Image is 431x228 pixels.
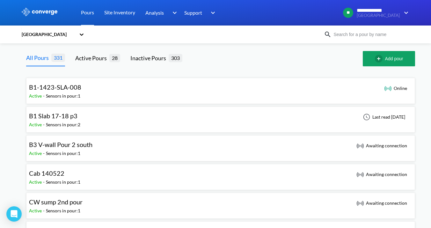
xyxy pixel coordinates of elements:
div: Awaiting connection [356,171,407,178]
div: Sensors in pour: 1 [46,92,80,99]
a: B1-1423-SLA-008Active-Sensors in pour:1 Online [26,85,415,91]
a: CW sump 2nd pourActive-Sensors in pour:1 Awaiting connection [26,200,415,205]
a: Cab 140522Active-Sensors in pour:1 Awaiting connection [26,171,415,177]
span: Active [29,179,43,185]
span: Active [29,151,43,156]
a: B3 V-wall Pour 2 southActive-Sensors in pour:1 Awaiting connection [26,143,415,148]
span: - [43,122,46,127]
img: downArrow.svg [207,9,217,17]
img: icon-search.svg [324,31,332,38]
input: Search for a pour by name [332,31,409,38]
span: - [43,93,46,99]
div: Online [384,85,407,92]
span: Active [29,208,43,213]
img: add-circle-outline.svg [375,55,385,63]
span: Active [29,93,43,99]
div: Sensors in pour: 1 [46,207,80,214]
img: awaiting_connection_icon.svg [356,199,364,207]
div: Sensors in pour: 1 [46,179,80,186]
div: Active Pours [75,54,109,63]
span: [GEOGRAPHIC_DATA] [357,13,400,18]
img: online_icon.svg [384,85,392,92]
span: Active [29,122,43,127]
span: Analysis [145,9,164,17]
div: Open Intercom Messenger [6,206,22,222]
span: 303 [169,54,182,62]
div: Last read [DATE] [360,113,407,121]
div: Sensors in pour: 2 [46,121,80,128]
span: B3 V-wall Pour 2 south [29,141,92,148]
div: Awaiting connection [356,199,407,207]
a: B1 Slab 17-18 p3Active-Sensors in pour:2Last read [DATE] [26,114,415,119]
span: - [43,208,46,213]
img: logo_ewhite.svg [21,8,58,16]
button: Add pour [363,51,415,66]
span: 331 [51,54,65,62]
div: Awaiting connection [356,142,407,150]
div: [GEOGRAPHIC_DATA] [21,31,76,38]
span: B1-1423-SLA-008 [29,83,81,91]
div: Inactive Pours [130,54,169,63]
img: downArrow.svg [168,9,179,17]
span: Cab 140522 [29,169,64,177]
div: All Pours [26,53,51,62]
img: awaiting_connection_icon.svg [356,171,364,178]
img: awaiting_connection_icon.svg [356,142,364,150]
img: downArrow.svg [400,9,410,17]
div: Sensors in pour: 1 [46,150,80,157]
span: - [43,151,46,156]
span: - [43,179,46,185]
span: Support [184,9,202,17]
span: 28 [109,54,120,62]
span: CW sump 2nd pour [29,198,83,206]
span: B1 Slab 17-18 p3 [29,112,77,120]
